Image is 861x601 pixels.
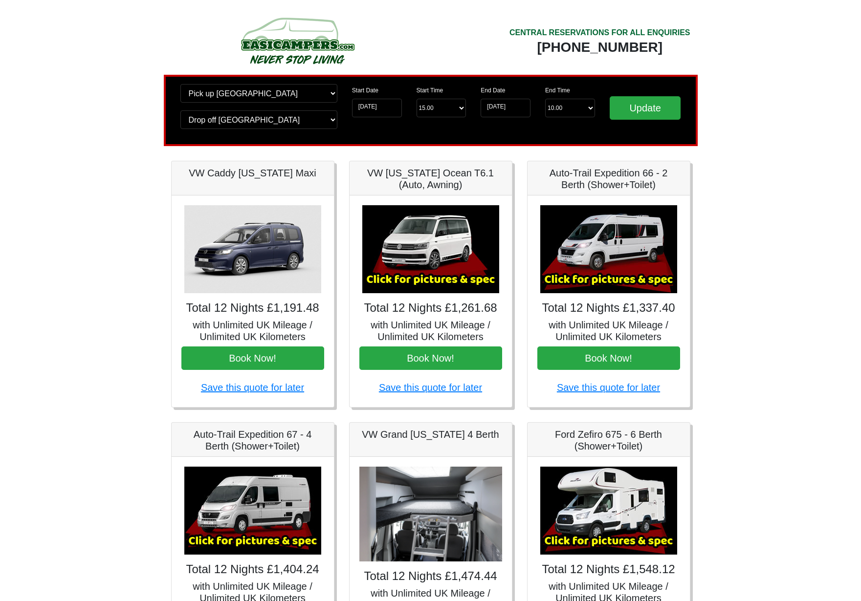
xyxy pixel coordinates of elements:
[204,14,390,67] img: campers-checkout-logo.png
[379,382,482,393] a: Save this quote for later
[359,429,502,440] h5: VW Grand [US_STATE] 4 Berth
[545,86,570,95] label: End Time
[181,429,324,452] h5: Auto-Trail Expedition 67 - 4 Berth (Shower+Toilet)
[359,167,502,191] h5: VW [US_STATE] Ocean T6.1 (Auto, Awning)
[509,27,690,39] div: CENTRAL RESERVATIONS FOR ALL ENQUIRIES
[557,382,660,393] a: Save this quote for later
[201,382,304,393] a: Save this quote for later
[181,562,324,577] h4: Total 12 Nights £1,404.24
[359,346,502,370] button: Book Now!
[610,96,681,120] input: Update
[481,99,530,117] input: Return Date
[537,319,680,343] h5: with Unlimited UK Mileage / Unlimited UK Kilometers
[181,167,324,179] h5: VW Caddy [US_STATE] Maxi
[417,86,443,95] label: Start Time
[537,562,680,577] h4: Total 12 Nights £1,548.12
[362,205,499,293] img: VW California Ocean T6.1 (Auto, Awning)
[359,467,502,562] img: VW Grand California 4 Berth
[540,205,677,293] img: Auto-Trail Expedition 66 - 2 Berth (Shower+Toilet)
[359,569,502,583] h4: Total 12 Nights £1,474.44
[184,467,321,555] img: Auto-Trail Expedition 67 - 4 Berth (Shower+Toilet)
[481,86,505,95] label: End Date
[537,167,680,191] h5: Auto-Trail Expedition 66 - 2 Berth (Shower+Toilet)
[352,86,378,95] label: Start Date
[359,301,502,315] h4: Total 12 Nights £1,261.68
[509,39,690,56] div: [PHONE_NUMBER]
[537,301,680,315] h4: Total 12 Nights £1,337.40
[181,346,324,370] button: Book Now!
[184,205,321,293] img: VW Caddy California Maxi
[537,346,680,370] button: Book Now!
[181,301,324,315] h4: Total 12 Nights £1,191.48
[352,99,402,117] input: Start Date
[359,319,502,343] h5: with Unlimited UK Mileage / Unlimited UK Kilometers
[181,319,324,343] h5: with Unlimited UK Mileage / Unlimited UK Kilometers
[540,467,677,555] img: Ford Zefiro 675 - 6 Berth (Shower+Toilet)
[537,429,680,452] h5: Ford Zefiro 675 - 6 Berth (Shower+Toilet)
